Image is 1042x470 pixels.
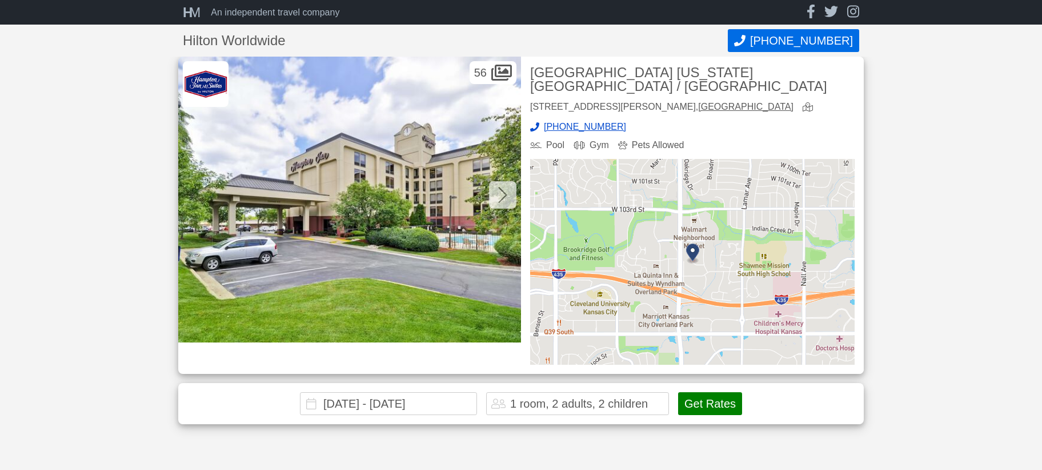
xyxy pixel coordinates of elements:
[183,61,229,107] img: Hilton Worldwide
[618,141,684,150] div: Pets Allowed
[530,141,564,150] div: Pool
[470,61,516,84] div: 56
[698,102,793,111] a: [GEOGRAPHIC_DATA]
[803,102,817,113] a: view map
[183,6,206,19] a: HM
[824,5,838,20] a: twitter
[183,34,728,47] h1: Hilton Worldwide
[530,159,855,365] img: map
[847,5,859,20] a: instagram
[510,398,648,409] div: 1 room, 2 adults, 2 children
[544,122,626,132] span: [PHONE_NUMBER]
[178,57,521,342] img: Featured
[211,8,339,17] div: An independent travel company
[574,141,609,150] div: Gym
[183,5,189,20] span: H
[807,5,815,20] a: facebook
[678,392,742,415] button: Get Rates
[728,29,859,52] button: Call
[750,34,853,47] span: [PHONE_NUMBER]
[530,102,793,113] div: [STREET_ADDRESS][PERSON_NAME],
[189,5,197,20] span: M
[300,392,477,415] input: Choose Dates
[530,66,855,93] h2: [GEOGRAPHIC_DATA] [US_STATE][GEOGRAPHIC_DATA] / [GEOGRAPHIC_DATA]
